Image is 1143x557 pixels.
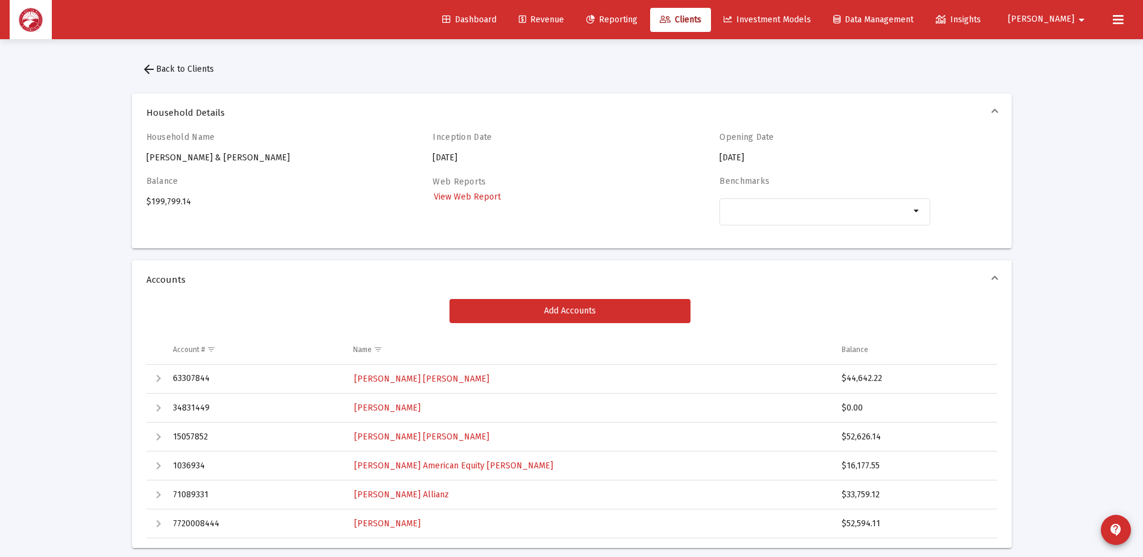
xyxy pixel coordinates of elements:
a: Clients [650,8,711,32]
span: [PERSON_NAME] Allianz [354,489,449,500]
td: Expand [146,394,164,423]
mat-expansion-panel-header: Household Details [132,93,1012,132]
div: Accounts [132,299,1012,548]
td: 63307844 [164,365,345,394]
div: $52,626.14 [842,431,986,443]
mat-icon: arrow_drop_down [910,204,924,218]
h4: Inception Date [433,132,644,142]
div: $16,177.55 [842,460,986,472]
div: $44,642.22 [842,373,986,385]
h4: Opening Date [719,132,930,142]
a: Reporting [577,8,647,32]
div: Data grid [146,335,997,538]
td: 1036934 [164,452,345,480]
span: Reporting [586,14,637,25]
div: $52,594.11 [842,518,986,530]
td: Column Name [345,335,833,364]
span: Show filter options for column 'Account #' [207,345,216,354]
div: [DATE] [719,132,930,164]
td: Column Account # [164,335,345,364]
a: Dashboard [433,8,506,32]
span: [PERSON_NAME] [PERSON_NAME] [354,432,489,442]
h4: Household Name [146,132,357,142]
div: $33,759.12 [842,489,986,501]
span: Revenue [519,14,564,25]
a: Insights [926,8,991,32]
span: Show filter options for column 'Name' [374,345,383,354]
td: Expand [146,509,164,538]
span: View Web Report [434,192,501,202]
div: Balance [842,345,868,354]
span: Investment Models [724,14,811,25]
a: Revenue [509,8,574,32]
span: Data Management [833,14,913,25]
span: [PERSON_NAME] American Equity [PERSON_NAME] [354,461,553,471]
td: Expand [146,480,164,509]
span: Back to Clients [142,64,214,74]
div: Name [353,345,372,354]
td: Column Balance [833,335,997,364]
a: [PERSON_NAME] [PERSON_NAME] [353,428,490,445]
div: $0.00 [842,402,986,414]
span: [PERSON_NAME] [354,518,421,529]
span: [PERSON_NAME] [354,403,421,413]
a: [PERSON_NAME] [353,515,422,532]
a: [PERSON_NAME] [PERSON_NAME] [353,370,490,388]
div: [PERSON_NAME] & [PERSON_NAME] [146,132,357,164]
div: Household Details [132,132,1012,248]
td: 71089331 [164,480,345,509]
label: Web Reports [433,177,486,187]
td: Expand [146,423,164,452]
span: [PERSON_NAME] [PERSON_NAME] [354,374,489,384]
span: [PERSON_NAME] [1008,14,1074,25]
td: 7720008444 [164,509,345,538]
span: Household Details [146,107,992,119]
div: Account # [173,345,205,354]
td: 34831449 [164,394,345,423]
button: [PERSON_NAME] [994,7,1103,31]
a: Investment Models [714,8,821,32]
span: Add Accounts [544,306,596,316]
a: View Web Report [433,188,502,206]
a: [PERSON_NAME] [353,399,422,417]
mat-icon: arrow_drop_down [1074,8,1089,32]
span: Dashboard [442,14,496,25]
button: Add Accounts [449,299,690,323]
span: Clients [660,14,701,25]
mat-expansion-panel-header: Accounts [132,260,1012,299]
h4: Benchmarks [719,176,930,186]
mat-chip-list: Selection [726,204,910,218]
td: 15057852 [164,423,345,452]
span: Accounts [146,274,992,286]
td: Expand [146,365,164,394]
a: [PERSON_NAME] Allianz [353,486,450,503]
a: [PERSON_NAME] American Equity [PERSON_NAME] [353,457,554,474]
mat-icon: contact_support [1109,523,1123,537]
div: [DATE] [433,132,644,164]
a: Data Management [824,8,923,32]
h4: Balance [146,176,357,186]
mat-icon: arrow_back [142,62,156,77]
button: Back to Clients [132,57,224,81]
div: $199,799.14 [146,176,357,239]
td: Expand [146,452,164,480]
img: Dashboard [19,8,43,32]
span: Insights [936,14,981,25]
